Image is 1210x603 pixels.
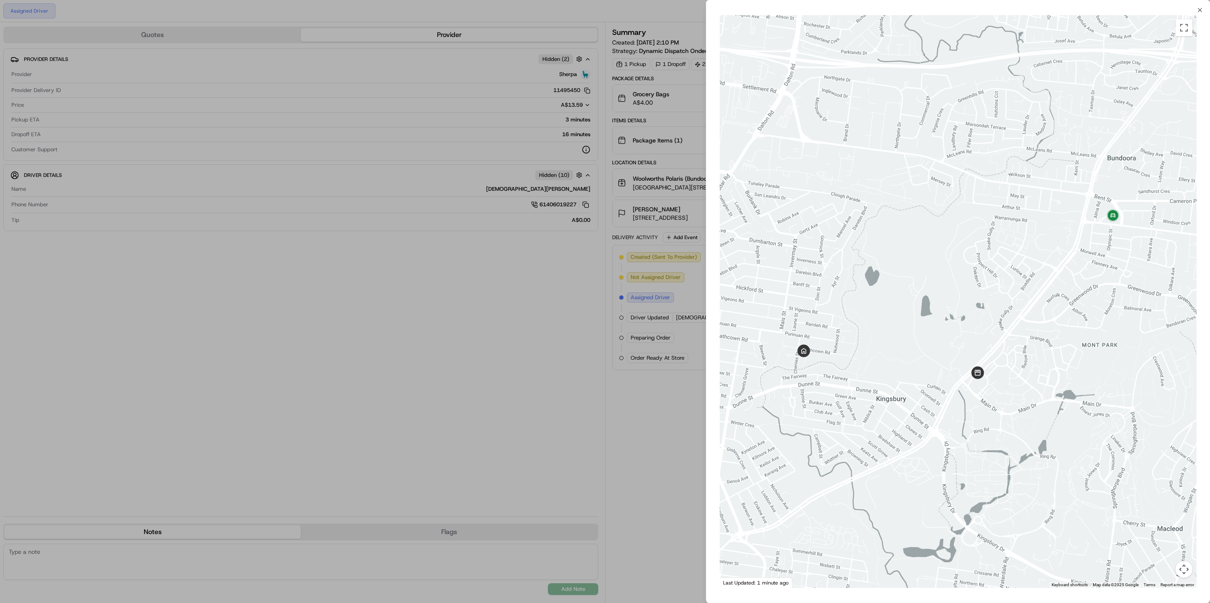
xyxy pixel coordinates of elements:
[720,577,792,588] div: Last Updated: 1 minute ago
[722,577,750,588] a: Open this area in Google Maps (opens a new window)
[1176,19,1192,36] button: Toggle fullscreen view
[1093,582,1139,587] span: Map data ©2025 Google
[1052,582,1088,588] button: Keyboard shortcuts
[1160,582,1194,587] a: Report a map error
[722,577,750,588] img: Google
[1144,582,1155,587] a: Terms
[1176,561,1192,578] button: Map camera controls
